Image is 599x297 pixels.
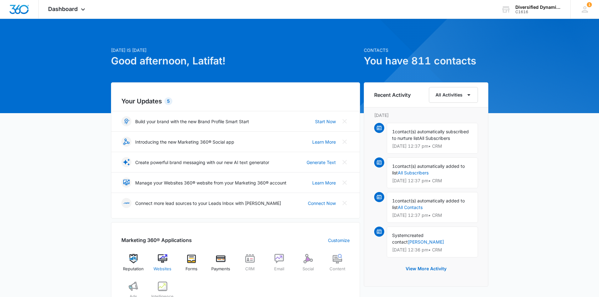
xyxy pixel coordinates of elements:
a: Email [267,254,291,277]
button: Close [340,198,350,208]
span: created contact [392,233,424,245]
span: System [392,233,408,238]
p: Introducing the new Marketing 360® Social app [135,139,234,145]
span: Forms [186,266,197,272]
button: Close [340,178,350,188]
button: View More Activity [399,261,453,276]
a: Start Now [315,118,336,125]
p: [DATE] 12:37 pm • CRM [392,179,473,183]
span: contact(s) automatically subscribed to nurture list [392,129,469,141]
p: Contacts [364,47,488,53]
h2: Your Updates [121,96,350,106]
p: [DATE] 12:37 pm • CRM [392,213,473,217]
h1: You have 811 contacts [364,53,488,69]
a: Social [296,254,320,277]
a: Payments [209,254,233,277]
a: Forms [180,254,204,277]
span: 1 [587,2,592,7]
p: [DATE] [374,112,478,118]
a: Reputation [121,254,146,277]
a: All Subscribers [398,170,429,175]
button: Close [340,137,350,147]
p: Manage your Websites 360® website from your Marketing 360® account [135,179,286,186]
a: Websites [150,254,175,277]
span: contact(s) automatically added to list [392,198,465,210]
button: Close [340,157,350,167]
span: 1 [392,163,395,169]
span: Websites [153,266,171,272]
span: All Subscribers [419,135,450,141]
div: 5 [164,97,172,105]
a: Learn More [312,139,336,145]
span: contact(s) automatically added to list [392,163,465,175]
div: notifications count [587,2,592,7]
p: [DATE] 12:36 pm • CRM [392,248,473,252]
p: Create powerful brand messaging with our new AI text generator [135,159,269,166]
a: Content [325,254,350,277]
span: Payments [211,266,230,272]
a: Connect Now [308,200,336,206]
a: Learn More [312,179,336,186]
span: CRM [245,266,255,272]
p: Connect more lead sources to your Leads Inbox with [PERSON_NAME] [135,200,281,206]
span: Content [330,266,345,272]
span: Dashboard [48,6,78,12]
a: Generate Text [307,159,336,166]
span: Reputation [123,266,144,272]
span: Email [274,266,284,272]
a: CRM [238,254,262,277]
span: Social [302,266,314,272]
p: [DATE] is [DATE] [111,47,360,53]
h2: Marketing 360® Applications [121,236,192,244]
div: account id [515,10,561,14]
a: [PERSON_NAME] [408,239,444,245]
h1: Good afternoon, Latifat! [111,53,360,69]
span: 1 [392,198,395,203]
p: [DATE] 12:37 pm • CRM [392,144,473,148]
button: All Activities [429,87,478,103]
div: account name [515,5,561,10]
p: Build your brand with the new Brand Profile Smart Start [135,118,249,125]
a: All Contacts [398,205,423,210]
span: 1 [392,129,395,134]
button: Close [340,116,350,126]
h6: Recent Activity [374,91,411,99]
a: Customize [328,237,350,244]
